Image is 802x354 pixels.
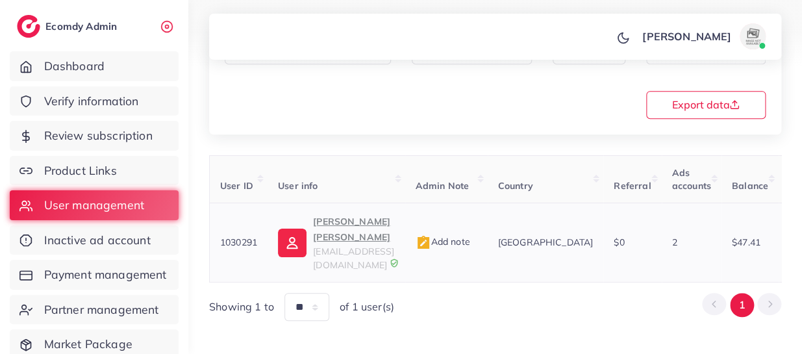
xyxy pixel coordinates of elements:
[671,99,740,110] span: Export data
[10,86,179,116] a: Verify information
[416,180,470,192] span: Admin Note
[278,229,307,257] img: ic-user-info.36bf1079.svg
[17,15,120,38] a: logoEcomdy Admin
[313,246,394,270] span: [EMAIL_ADDRESS][DOMAIN_NAME]
[44,336,132,353] span: Market Package
[740,23,766,49] img: avatar
[340,299,394,314] span: of 1 user(s)
[44,93,139,110] span: Verify information
[702,293,781,317] ul: Pagination
[416,235,431,251] img: admin_note.cdd0b510.svg
[313,214,394,245] p: [PERSON_NAME] [PERSON_NAME]
[614,236,624,248] span: $0
[220,180,253,192] span: User ID
[45,20,120,32] h2: Ecomdy Admin
[730,293,754,317] button: Go to page 1
[498,236,594,248] span: [GEOGRAPHIC_DATA]
[209,299,274,314] span: Showing 1 to
[10,121,179,151] a: Review subscription
[44,232,151,249] span: Inactive ad account
[10,260,179,290] a: Payment management
[672,236,677,248] span: 2
[732,236,760,248] span: $47.41
[44,197,144,214] span: User management
[642,29,731,44] p: [PERSON_NAME]
[498,180,533,192] span: Country
[614,180,651,192] span: Referral
[44,162,117,179] span: Product Links
[220,236,257,248] span: 1030291
[10,190,179,220] a: User management
[10,295,179,325] a: Partner management
[44,266,167,283] span: Payment management
[10,156,179,186] a: Product Links
[390,259,399,268] img: 9CAL8B2pu8EFxCJHYAAAAldEVYdGRhdGU6Y3JlYXRlADIwMjItMTItMDlUMDQ6NTg6MzkrMDA6MDBXSlgLAAAAJXRFWHRkYXR...
[44,58,105,75] span: Dashboard
[416,236,470,247] span: Add note
[278,180,318,192] span: User info
[10,225,179,255] a: Inactive ad account
[44,127,153,144] span: Review subscription
[732,180,768,192] span: Balance
[44,301,159,318] span: Partner management
[672,167,711,192] span: Ads accounts
[635,23,771,49] a: [PERSON_NAME]avatar
[646,91,766,119] button: Export data
[17,15,40,38] img: logo
[278,214,394,272] a: [PERSON_NAME] [PERSON_NAME][EMAIL_ADDRESS][DOMAIN_NAME]
[10,51,179,81] a: Dashboard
